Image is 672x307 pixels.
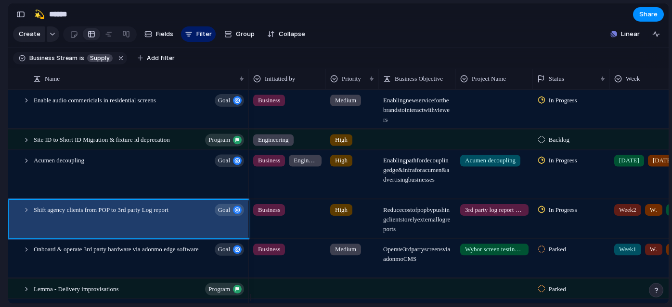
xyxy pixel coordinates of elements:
span: In Progress [549,96,577,105]
span: Group [236,29,255,39]
span: Name [45,74,60,84]
span: goal [218,203,230,216]
span: Lemma - Delivery improvisations [34,282,119,294]
button: is [78,53,86,63]
span: Parked [549,245,566,254]
span: Acumen decoupling [34,154,84,165]
span: Acumen decoupling [465,156,516,165]
span: Enabling path for decoupling edge & infra for acumen & advertising businesses [379,150,455,184]
button: goal [215,203,244,216]
button: Group [220,26,259,42]
span: Enable audio commericials in residential screens [34,94,156,105]
span: program [208,133,230,147]
span: Medium [335,245,356,254]
button: Filter [181,26,216,42]
span: Status [549,74,564,84]
span: Enabling new service for the brands to interact with viewers [379,90,455,124]
span: Business [258,205,280,214]
span: Create [19,29,40,39]
span: High [335,135,348,145]
button: 💫 [32,7,47,22]
span: Backlog [549,135,569,145]
span: Business Stream [29,54,78,62]
button: goal [215,94,244,107]
span: Site ID to Short ID Migration & fixture id deprecation [34,134,170,145]
span: Add filter [147,54,175,62]
span: Week1 [619,245,636,254]
span: Collapse [279,29,305,39]
button: Supply [85,53,115,63]
span: Priority [342,74,361,84]
span: [DATE] [619,156,639,165]
span: Filter [196,29,212,39]
span: goal [218,154,230,167]
span: Business [258,156,280,165]
span: Share [639,10,658,19]
span: High [335,156,348,165]
span: Week2 [619,205,636,214]
span: Supply [90,54,110,62]
span: Shift agency clients from POP to 3rd party Log report [34,203,168,214]
span: Week2 [650,245,658,254]
span: Operate 3rd party screens via adonmo CMS [379,239,455,264]
span: Project Name [472,74,506,84]
span: Linear [621,29,640,39]
span: Engineering [294,156,317,165]
span: Onboard & operate 3rd party hardware via adonmo edge software [34,243,199,254]
span: Business Objective [395,74,443,84]
button: goal [215,154,244,167]
span: Week3 [650,205,658,214]
button: Collapse [263,26,309,42]
button: Linear [607,27,644,41]
button: Share [633,7,664,22]
span: Week [626,74,640,84]
span: High [335,205,348,214]
button: program [205,134,244,146]
span: In Progress [549,156,577,165]
button: program [205,282,244,295]
span: goal [218,243,230,256]
span: Parked [549,284,566,294]
span: Wybor screen testing & integration [465,245,524,254]
span: Reduce cost of pop by pushing clients to rely external log reports [379,199,455,233]
span: Business [258,245,280,254]
span: is [79,54,84,62]
span: Engineering [258,135,289,145]
span: Initiatied by [265,74,295,84]
button: Create [13,26,45,42]
span: program [208,282,230,295]
span: 3rd party log report service providerintegration [465,205,524,214]
div: 💫 [34,8,45,21]
button: goal [215,243,244,256]
span: Medium [335,96,356,105]
button: Fields [141,26,177,42]
span: goal [218,94,230,107]
span: In Progress [549,205,577,214]
span: Fields [156,29,173,39]
button: Add filter [132,51,181,65]
span: Business [258,96,280,105]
